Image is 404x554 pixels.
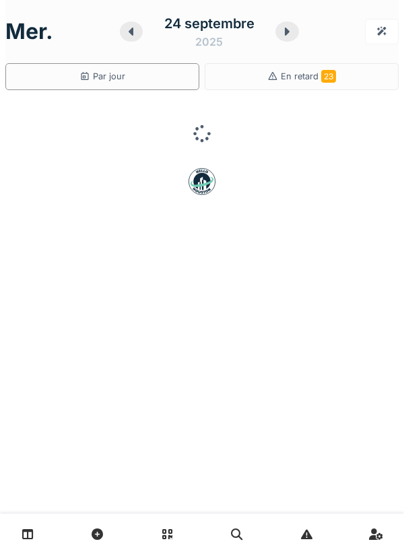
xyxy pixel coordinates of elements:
[79,70,125,83] div: Par jour
[5,19,53,44] h1: mer.
[195,34,223,50] div: 2025
[189,168,215,195] img: badge-BVDL4wpA.svg
[321,70,336,83] span: 23
[164,13,255,34] div: 24 septembre
[281,71,336,81] span: En retard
